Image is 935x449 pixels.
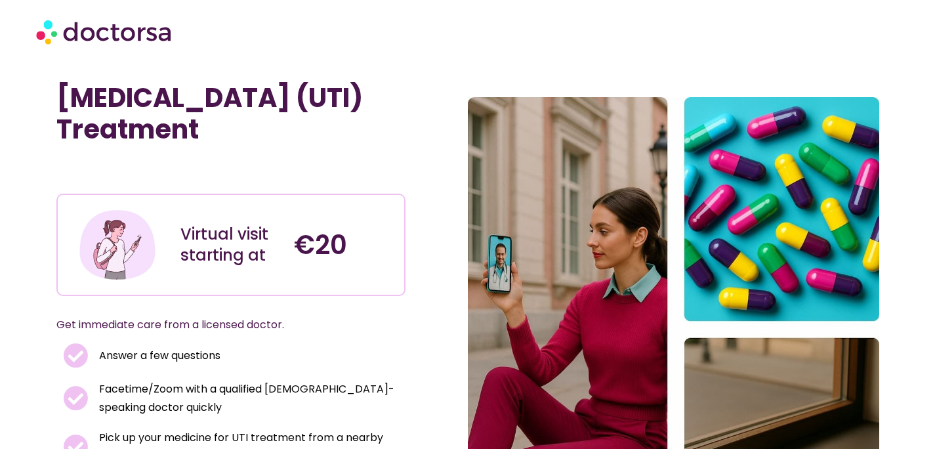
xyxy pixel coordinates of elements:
[180,224,281,266] div: Virtual visit starting at
[96,380,399,417] span: Facetime/Zoom with a qualified [DEMOGRAPHIC_DATA]-speaking doctor quickly
[294,229,394,261] h4: €20
[56,82,406,145] h1: [MEDICAL_DATA] (UTI) Treatment
[77,205,157,285] img: Illustration depicting a young woman in a casual outfit, engaged with her smartphone. She has a p...
[56,316,375,334] p: Get immediate care from a licensed doctor.
[63,165,260,181] iframe: Customer reviews powered by Trustpilot
[96,347,220,365] span: Answer a few questions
